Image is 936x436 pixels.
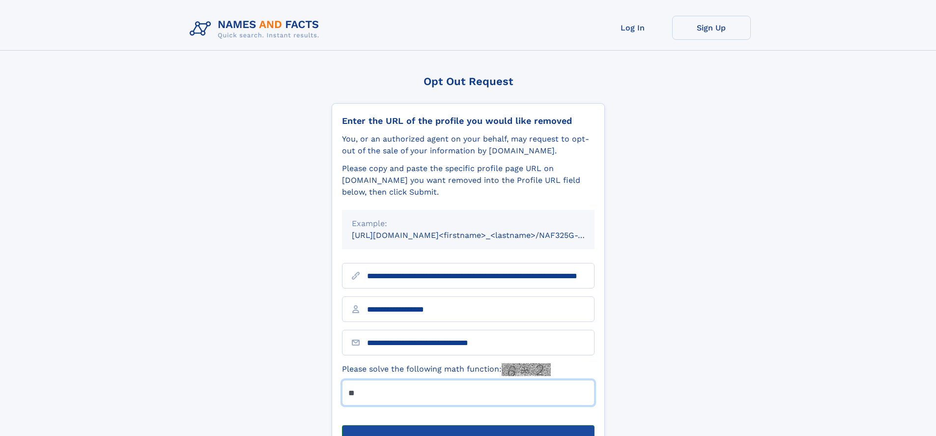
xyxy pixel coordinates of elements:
a: Log In [594,16,672,40]
div: Opt Out Request [332,75,605,87]
label: Please solve the following math function: [342,363,551,376]
a: Sign Up [672,16,751,40]
div: Example: [352,218,585,230]
img: Logo Names and Facts [186,16,327,42]
div: Please copy and paste the specific profile page URL on [DOMAIN_NAME] you want removed into the Pr... [342,163,595,198]
div: You, or an authorized agent on your behalf, may request to opt-out of the sale of your informatio... [342,133,595,157]
div: Enter the URL of the profile you would like removed [342,116,595,126]
small: [URL][DOMAIN_NAME]<firstname>_<lastname>/NAF325G-xxxxxxxx [352,231,613,240]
